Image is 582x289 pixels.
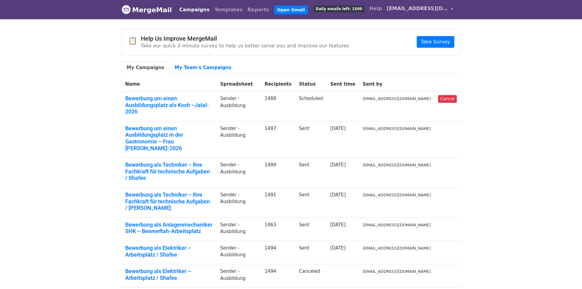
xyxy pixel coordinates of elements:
a: [DATE] [330,222,346,228]
a: Bewerbung als Anlagenmechaniker SHK – Benmeftah-Arbeitsplatz [125,221,213,235]
a: [DATE] [330,162,346,168]
td: 1494 [261,241,295,264]
td: 1491 [261,187,295,217]
div: Chat-Widget [551,260,582,289]
a: Campaigns [177,4,212,16]
small: [EMAIL_ADDRESS][DOMAIN_NAME] [363,96,431,101]
td: Sent [295,241,326,264]
td: Sender -Ausbildung [217,264,261,287]
th: Name [122,77,217,91]
a: Bewerbung als Techniker – Ihre Fachkraft für technische Aufgaben / [PERSON_NAME] [125,191,213,211]
span: 📋 [128,36,141,45]
a: Templates [212,4,245,16]
td: Sender -Ausbildung [217,241,261,264]
td: Canceled [295,264,326,287]
a: MergeMail [122,3,172,16]
h4: Help Us Improve MergeMail [141,35,349,42]
a: Open Gmail [274,6,308,14]
img: MergeMail logo [122,5,131,14]
small: [EMAIL_ADDRESS][DOMAIN_NAME] [363,269,431,274]
a: My Campaigns [122,61,170,74]
td: 1488 [261,91,295,121]
small: [EMAIL_ADDRESS][DOMAIN_NAME] [363,126,431,131]
th: Spreadsheet [217,77,261,91]
a: My Team's Campaigns [170,61,237,74]
td: Sent [295,217,326,241]
th: Recipients [261,77,295,91]
td: Sent [295,187,326,217]
td: 1463 [261,217,295,241]
a: Reports [245,4,272,16]
span: Daily emails left: 1500 [314,6,364,12]
small: [EMAIL_ADDRESS][DOMAIN_NAME] [363,193,431,197]
a: Daily emails left: 1500 [311,2,367,15]
a: Bewerbung um einen Ausbildungsplatz als Koch –Jalal-2026 [125,95,213,115]
td: Sent [295,121,326,157]
td: Sender -Ausbildung [217,187,261,217]
p: Take our quick 2-minute survey to help us better serve you and improve our features [141,43,349,49]
a: Bewerbung als Elektriker – Arbeitsplatz / Shafee [125,245,213,258]
td: Sent [295,158,326,188]
a: Bewerbung als Techniker – Ihre Fachkraft für technische Aufgaben / Shafee [125,161,213,181]
a: [DATE] [330,126,346,131]
small: [EMAIL_ADDRESS][DOMAIN_NAME] [363,223,431,227]
a: Help [367,2,384,15]
a: Cancel [438,95,457,103]
a: [DATE] [330,192,346,198]
td: Scheduled [295,91,326,121]
a: Bewerbung als Elektriker – Arbeitsplatz / Shafee [125,268,213,281]
td: Sender -Ausbildung [217,217,261,241]
th: Sent by [359,77,434,91]
th: Sent time [327,77,359,91]
iframe: Chat Widget [551,260,582,289]
td: Sender -Ausbildung [217,121,261,157]
a: Take Survey [417,36,454,48]
td: Sender -Ausbildung [217,91,261,121]
small: [EMAIL_ADDRESS][DOMAIN_NAME] [363,163,431,167]
td: 1489 [261,158,295,188]
small: [EMAIL_ADDRESS][DOMAIN_NAME] [363,246,431,250]
a: [EMAIL_ADDRESS][DOMAIN_NAME] [384,2,456,17]
span: [EMAIL_ADDRESS][DOMAIN_NAME] [387,5,448,12]
th: Status [295,77,326,91]
a: [DATE] [330,245,346,251]
td: 1494 [261,264,295,287]
td: 1497 [261,121,295,157]
td: Sender -Ausbildung [217,158,261,188]
a: Bewerbung um einen Ausbildungsplatz in der Gastronomie – Frau [PERSON_NAME]-2026 [125,125,213,151]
